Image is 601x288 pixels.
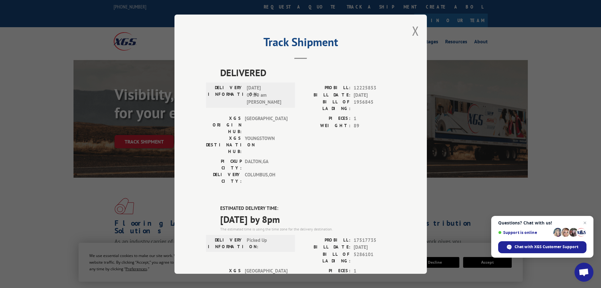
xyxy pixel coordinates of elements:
span: [DATE] [354,91,395,99]
label: XGS ORIGIN HUB: [206,267,242,287]
button: Close modal [412,22,419,39]
label: WEIGHT: [301,122,351,129]
label: PIECES: [301,115,351,122]
label: BILL DATE: [301,244,351,251]
span: [GEOGRAPHIC_DATA] [245,115,287,135]
label: DELIVERY CITY: [206,171,242,185]
label: BILL DATE: [301,91,351,99]
span: [DATE] by 8pm [220,212,395,226]
span: COLUMBUS , OH [245,171,287,185]
label: XGS DESTINATION HUB: [206,135,242,155]
span: DELIVERED [220,65,395,80]
span: Close chat [581,219,589,227]
span: 89 [354,122,395,129]
label: DELIVERY INFORMATION: [208,84,244,106]
label: BILL OF LADING: [301,99,351,112]
label: PROBILL: [301,84,351,92]
span: [GEOGRAPHIC_DATA] [245,267,287,287]
span: 12225853 [354,84,395,92]
div: Open chat [574,263,593,282]
label: PROBILL: [301,236,351,244]
label: PIECES: [301,267,351,274]
div: The estimated time is using the time zone for the delivery destination. [220,226,395,232]
span: DALTON , GA [245,158,287,171]
span: 17517735 [354,236,395,244]
label: BILL OF LADING: [301,251,351,264]
label: ESTIMATED DELIVERY TIME: [220,205,395,212]
label: PICKUP CITY: [206,158,242,171]
span: [DATE] [354,244,395,251]
span: Support is online [498,230,551,235]
span: [DATE] 07:50 am [PERSON_NAME] [247,84,289,106]
span: 1956845 [354,99,395,112]
span: 1 [354,267,395,274]
span: YOUNGSTOWN [245,135,287,155]
span: Questions? Chat with us! [498,220,586,225]
label: DELIVERY INFORMATION: [208,236,244,250]
h2: Track Shipment [206,38,395,50]
span: 1 [354,115,395,122]
label: XGS ORIGIN HUB: [206,115,242,135]
div: Chat with XGS Customer Support [498,241,586,253]
span: Chat with XGS Customer Support [515,244,578,250]
span: 5286101 [354,251,395,264]
span: Picked Up [247,236,289,250]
